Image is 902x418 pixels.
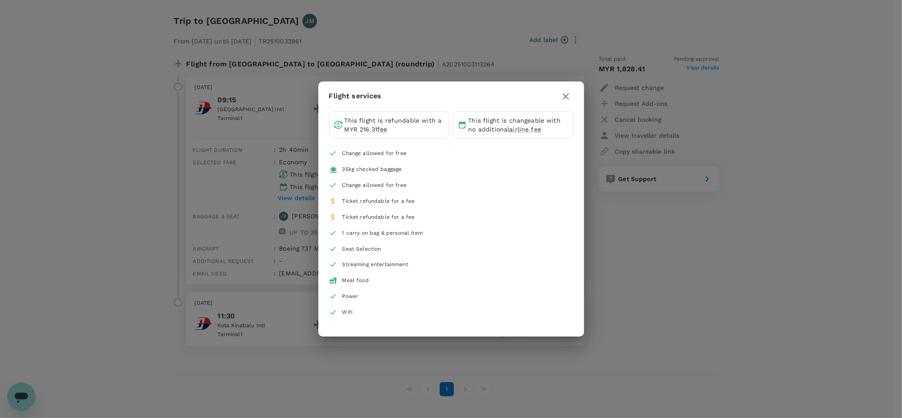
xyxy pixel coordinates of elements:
[342,260,408,269] div: Streaming entertainment
[509,126,541,133] span: airline fee
[345,116,445,134] p: This flight is refundable with a MYR 216.31
[342,149,406,158] div: Change allowed for free
[342,276,369,285] div: Meal food
[342,308,353,317] div: Wifi
[377,126,387,133] span: fee
[342,213,415,222] div: Ticket refundable for a fee
[342,181,406,190] div: Change allowed for free
[468,116,569,134] p: This flight is changeable with no additional
[342,229,423,238] div: 1 carry on bag & personal item
[342,165,402,174] div: 35kg checked baggage
[342,292,359,301] div: Power
[329,91,382,101] p: Flight services
[342,197,415,206] div: Ticket refundable for a fee
[342,245,381,254] div: Seat Selection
